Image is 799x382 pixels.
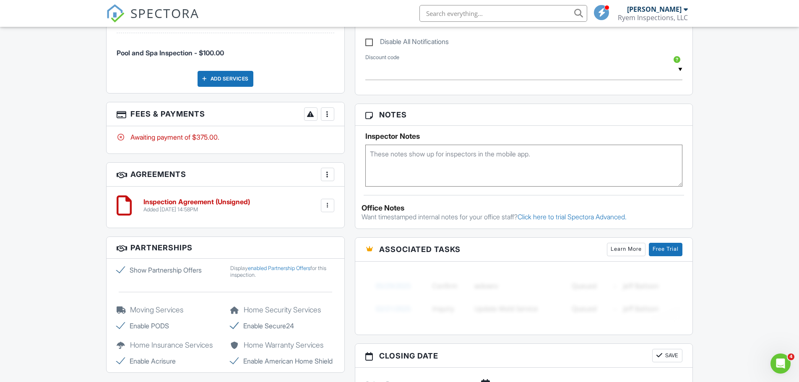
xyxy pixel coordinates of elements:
a: Click here to trial Spectora Advanced. [518,213,627,221]
label: Enable Acrisure [117,356,221,366]
label: Disable All Notifications [365,38,449,48]
button: Save [652,349,682,362]
span: Pool and Spa Inspection - $100.00 [117,49,224,57]
div: Awaiting payment of $375.00. [117,133,334,142]
div: [PERSON_NAME] [627,5,682,13]
h3: Partnerships [107,237,344,259]
li: Service: Pool and Spa Inspection [117,33,334,64]
h5: Home Insurance Services [117,341,221,349]
h3: Fees & Payments [107,102,344,126]
label: Enable Secure24 [230,321,334,331]
label: Enable PODS [117,321,221,331]
h6: Inspection Agreement (Unsigned) [143,198,250,206]
h3: Notes [355,104,693,126]
a: Learn More [607,243,645,256]
span: Associated Tasks [379,244,461,255]
h3: Agreements [107,163,344,187]
a: enabled Partnership Offers [248,265,310,271]
iframe: Intercom live chat [770,353,791,374]
div: Add Services [198,71,253,87]
div: Office Notes [362,204,687,212]
img: blurred-tasks-251b60f19c3f713f9215ee2a18cbf2105fc2d72fcd585247cf5e9ec0c957c1dd.png [365,268,683,327]
a: Free Trial [649,243,682,256]
span: Closing date [379,350,438,361]
a: SPECTORA [106,11,199,29]
h5: Home Security Services [230,306,334,314]
label: Enable American Home Shield [230,356,334,366]
span: 4 [788,353,794,360]
div: Ryem Inspections, LLC [618,13,688,22]
label: Discount code [365,54,399,61]
h5: Home Warranty Services [230,341,334,349]
div: Display for this inspection. [230,265,334,278]
p: Want timestamped internal notes for your office staff? [362,212,687,221]
a: Inspection Agreement (Unsigned) Added [DATE] 14:58PM [143,198,250,213]
input: Search everything... [419,5,587,22]
h5: Moving Services [117,306,221,314]
img: The Best Home Inspection Software - Spectora [106,4,125,23]
div: Added [DATE] 14:58PM [143,206,250,213]
label: Show Partnership Offers [117,265,221,275]
h5: Inspector Notes [365,132,683,140]
span: SPECTORA [130,4,199,22]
